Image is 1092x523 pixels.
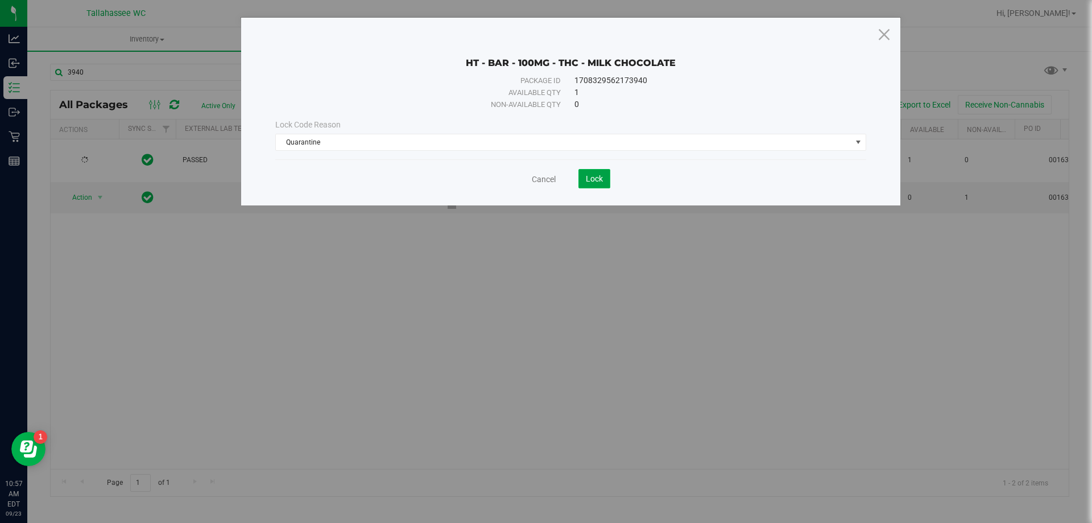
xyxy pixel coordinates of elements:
[34,430,47,444] iframe: Resource center unread badge
[532,174,556,185] a: Cancel
[275,40,866,69] div: HT - BAR - 100MG - THC - MILK CHOCOLATE
[586,174,603,183] span: Lock
[11,432,45,466] iframe: Resource center
[275,120,341,129] span: Lock Code Reason
[851,134,866,150] span: select
[301,87,561,98] div: Available qty
[578,169,610,188] button: Lock
[574,98,841,110] div: 0
[574,87,841,98] div: 1
[301,75,561,87] div: Package ID
[276,134,851,150] span: Quarantine
[574,75,841,87] div: 1708329562173940
[301,99,561,110] div: Non-available qty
